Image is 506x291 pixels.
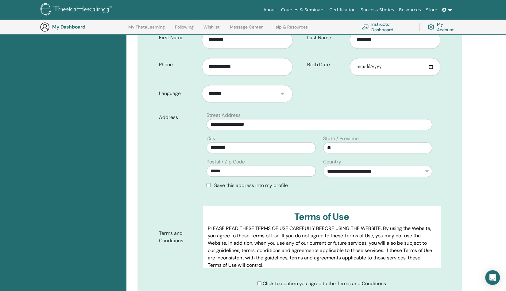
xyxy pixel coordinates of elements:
[154,112,203,123] label: Address
[279,4,327,16] a: Courses & Seminars
[423,4,440,16] a: Store
[207,112,241,119] label: Street Address
[323,135,359,142] label: State / Province
[230,25,263,34] a: Message Center
[362,20,412,34] a: Instructor Dashboard
[396,4,423,16] a: Resources
[154,32,202,44] label: First Name
[208,225,435,269] p: PLEASE READ THESE TERMS OF USE CAREFULLY BEFORE USING THE WEBSITE. By using the Website, you agre...
[427,22,435,32] img: cog.svg
[52,24,114,30] h3: My Dashboard
[203,25,220,34] a: Wishlist
[263,280,386,287] span: Click to confirm you agree to the Terms and Conditions
[323,158,341,166] label: Country
[40,22,50,32] img: generic-user-icon.jpg
[303,59,350,71] label: Birth Date
[154,228,203,247] label: Terms and Conditions
[261,4,278,16] a: About
[272,25,308,34] a: Help & Resources
[154,88,202,99] label: Language
[207,135,216,142] label: City
[358,4,396,16] a: Success Stories
[128,25,165,34] a: My ThetaLearning
[303,32,350,44] label: Last Name
[362,24,369,29] img: chalkboard-teacher.svg
[327,4,358,16] a: Certification
[427,20,460,34] a: My Account
[207,158,245,166] label: Postal / Zip Code
[214,182,288,189] span: Save this address into my profile
[154,59,202,71] label: Phone
[208,211,435,222] h3: Terms of Use
[175,25,194,34] a: Following
[485,270,500,285] div: Open Intercom Messenger
[41,3,114,17] img: logo.png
